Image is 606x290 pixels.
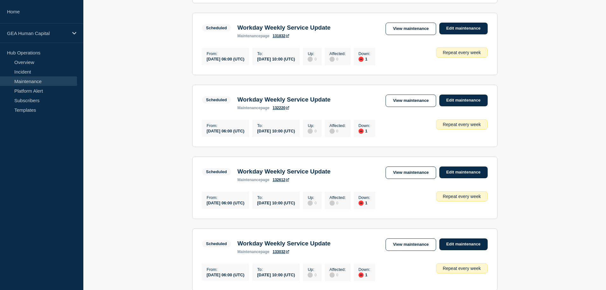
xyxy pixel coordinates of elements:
[273,34,289,38] a: 131832
[273,106,289,110] a: 132220
[439,23,488,34] a: Edit maintenance
[237,106,269,110] p: page
[308,56,317,62] div: 0
[237,24,331,31] h3: Workday Weekly Service Update
[436,191,488,202] div: Repeat every week
[207,272,245,277] div: [DATE] 06:00 (UTC)
[308,272,317,278] div: 0
[237,178,269,182] p: page
[330,123,346,128] p: Affected :
[330,57,335,62] div: disabled
[330,200,346,206] div: 0
[359,56,370,62] div: 1
[257,56,295,61] div: [DATE] 10:00 (UTC)
[257,272,295,277] div: [DATE] 10:00 (UTC)
[308,272,313,278] div: disabled
[359,128,370,134] div: 1
[308,57,313,62] div: disabled
[237,106,261,110] span: maintenance
[273,250,289,254] a: 133032
[386,23,436,35] a: View maintenance
[359,272,364,278] div: down
[237,250,261,254] span: maintenance
[436,119,488,130] div: Repeat every week
[308,267,317,272] p: Up :
[386,166,436,179] a: View maintenance
[439,238,488,250] a: Edit maintenance
[237,168,331,175] h3: Workday Weekly Service Update
[237,96,331,103] h3: Workday Weekly Service Update
[330,195,346,200] p: Affected :
[206,97,227,102] div: Scheduled
[257,51,295,56] p: To :
[237,240,331,247] h3: Workday Weekly Service Update
[207,195,245,200] p: From :
[308,51,317,56] p: Up :
[7,31,68,36] p: GEA Human Capital
[439,166,488,178] a: Edit maintenance
[273,178,289,182] a: 132612
[308,195,317,200] p: Up :
[207,267,245,272] p: From :
[436,263,488,273] div: Repeat every week
[359,57,364,62] div: down
[206,241,227,246] div: Scheduled
[436,47,488,58] div: Repeat every week
[207,128,245,133] div: [DATE] 06:00 (UTC)
[308,129,313,134] div: disabled
[237,34,269,38] p: page
[359,272,370,278] div: 1
[207,123,245,128] p: From :
[257,128,295,133] div: [DATE] 10:00 (UTC)
[308,128,317,134] div: 0
[439,95,488,106] a: Edit maintenance
[330,56,346,62] div: 0
[359,123,370,128] p: Down :
[330,267,346,272] p: Affected :
[237,250,269,254] p: page
[386,238,436,251] a: View maintenance
[359,267,370,272] p: Down :
[359,129,364,134] div: down
[330,128,346,134] div: 0
[206,169,227,174] div: Scheduled
[330,272,335,278] div: disabled
[206,25,227,30] div: Scheduled
[359,195,370,200] p: Down :
[308,201,313,206] div: disabled
[257,123,295,128] p: To :
[308,123,317,128] p: Up :
[359,200,370,206] div: 1
[330,272,346,278] div: 0
[359,201,364,206] div: down
[330,201,335,206] div: disabled
[257,267,295,272] p: To :
[359,51,370,56] p: Down :
[386,95,436,107] a: View maintenance
[257,200,295,205] div: [DATE] 10:00 (UTC)
[207,200,245,205] div: [DATE] 06:00 (UTC)
[207,51,245,56] p: From :
[330,51,346,56] p: Affected :
[308,200,317,206] div: 0
[257,195,295,200] p: To :
[330,129,335,134] div: disabled
[207,56,245,61] div: [DATE] 06:00 (UTC)
[237,34,261,38] span: maintenance
[237,178,261,182] span: maintenance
